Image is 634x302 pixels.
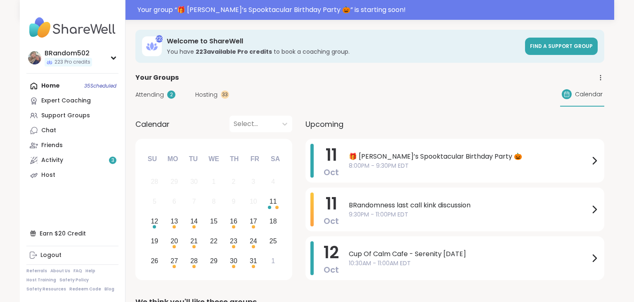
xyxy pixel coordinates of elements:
div: 7 [192,196,196,207]
div: 19 [151,235,158,247]
div: 29 [170,176,178,187]
div: 14 [190,216,198,227]
div: 5 [153,196,156,207]
div: Not available Saturday, October 4th, 2025 [264,173,282,191]
div: 3 [251,176,255,187]
div: Chat [41,126,56,135]
div: Host [41,171,55,179]
div: 26 [151,255,158,266]
span: Cup Of Calm Cafe - Serenity [DATE] [349,249,589,259]
div: Choose Monday, October 27th, 2025 [166,252,183,270]
span: Calendar [575,90,603,99]
div: 30 [230,255,237,266]
div: Expert Coaching [41,97,91,105]
div: Choose Thursday, October 23rd, 2025 [225,232,243,250]
div: Your group “ 🎁 [PERSON_NAME]’s Spooktacular Birthday Party 🎃 ” is starting soon! [137,5,609,15]
div: Choose Saturday, October 18th, 2025 [264,213,282,231]
div: Not available Monday, September 29th, 2025 [166,173,183,191]
div: Sa [266,150,284,168]
span: Hosting [195,90,218,99]
a: Blog [104,286,114,292]
span: Upcoming [305,119,343,130]
div: Choose Friday, October 17th, 2025 [244,213,262,231]
a: Support Groups [26,108,118,123]
div: Choose Friday, October 31st, 2025 [244,252,262,270]
div: Not available Sunday, September 28th, 2025 [146,173,163,191]
div: Mo [163,150,182,168]
div: 2 [167,90,175,99]
div: 31 [250,255,257,266]
div: Choose Sunday, October 12th, 2025 [146,213,163,231]
span: Oct [324,215,339,227]
a: Logout [26,248,118,263]
div: month 2025-10 [144,172,283,271]
div: Choose Sunday, October 26th, 2025 [146,252,163,270]
div: Fr [246,150,264,168]
span: 11 [326,143,337,166]
div: 22 [210,235,218,247]
a: Help [85,268,95,274]
div: 11 [270,196,277,207]
div: 2 [232,176,235,187]
div: 16 [230,216,237,227]
div: Su [143,150,161,168]
div: Choose Sunday, October 19th, 2025 [146,232,163,250]
div: 30 [190,176,198,187]
div: Choose Monday, October 20th, 2025 [166,232,183,250]
a: Friends [26,138,118,153]
a: Host [26,168,118,183]
a: Chat [26,123,118,138]
div: Choose Monday, October 13th, 2025 [166,213,183,231]
div: Choose Tuesday, October 14th, 2025 [185,213,203,231]
div: Choose Friday, October 24th, 2025 [244,232,262,250]
b: 223 available Pro credit s [196,48,272,56]
div: 1 [212,176,216,187]
div: Earn $20 Credit [26,226,118,241]
div: Th [225,150,244,168]
img: ShareWell Nav Logo [26,13,118,42]
div: Not available Wednesday, October 8th, 2025 [205,193,223,211]
span: Your Groups [135,73,179,83]
div: 8 [212,196,216,207]
span: Calendar [135,119,170,130]
span: 11 [326,192,337,215]
a: Host Training [26,277,56,283]
a: Safety Policy [59,277,89,283]
a: FAQ [73,268,82,274]
a: Redeem Code [69,286,101,292]
div: 29 [210,255,218,266]
a: Find a support group [525,38,598,55]
div: 18 [270,216,277,227]
h3: You have to book a coaching group. [167,48,520,56]
div: 20 [170,235,178,247]
div: Logout [40,251,62,259]
div: 25 [270,235,277,247]
div: 13 [170,216,178,227]
div: Not available Sunday, October 5th, 2025 [146,193,163,211]
h3: Welcome to ShareWell [167,37,520,46]
span: 8:00PM - 9:30PM EDT [349,162,589,170]
div: Support Groups [41,112,90,120]
div: Choose Wednesday, October 22nd, 2025 [205,232,223,250]
div: Choose Tuesday, October 21st, 2025 [185,232,203,250]
span: 10:30AM - 11:00AM EDT [349,259,589,268]
div: Choose Wednesday, October 29th, 2025 [205,252,223,270]
div: 12 [151,216,158,227]
div: Choose Saturday, October 25th, 2025 [264,232,282,250]
span: Oct [324,264,339,276]
div: Not available Wednesday, October 1st, 2025 [205,173,223,191]
div: 27 [170,255,178,266]
div: Not available Friday, October 10th, 2025 [244,193,262,211]
span: 223 Pro credits [54,59,90,66]
span: BRandomness last call kink discussion [349,200,589,210]
div: We [205,150,223,168]
div: Not available Tuesday, September 30th, 2025 [185,173,203,191]
div: 4 [271,176,275,187]
a: About Us [50,268,70,274]
div: Friends [41,141,63,150]
div: Choose Thursday, October 30th, 2025 [225,252,243,270]
div: Tu [184,150,202,168]
span: 9:30PM - 11:00PM EDT [349,210,589,219]
div: Not available Thursday, October 2nd, 2025 [225,173,243,191]
div: Not available Monday, October 6th, 2025 [166,193,183,211]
